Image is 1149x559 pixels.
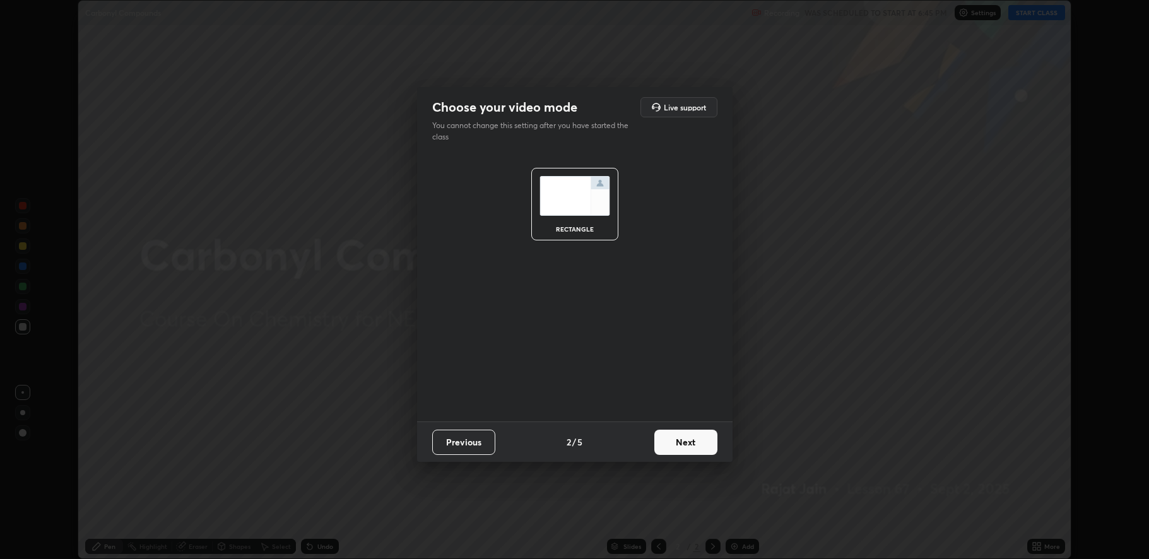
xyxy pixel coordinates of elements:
img: normalScreenIcon.ae25ed63.svg [539,176,610,216]
button: Previous [432,430,495,455]
h4: / [572,435,576,449]
h4: 5 [577,435,582,449]
button: Next [654,430,717,455]
h5: Live support [664,103,706,111]
h4: 2 [567,435,571,449]
div: rectangle [550,226,600,232]
h2: Choose your video mode [432,99,577,115]
p: You cannot change this setting after you have started the class [432,120,637,143]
